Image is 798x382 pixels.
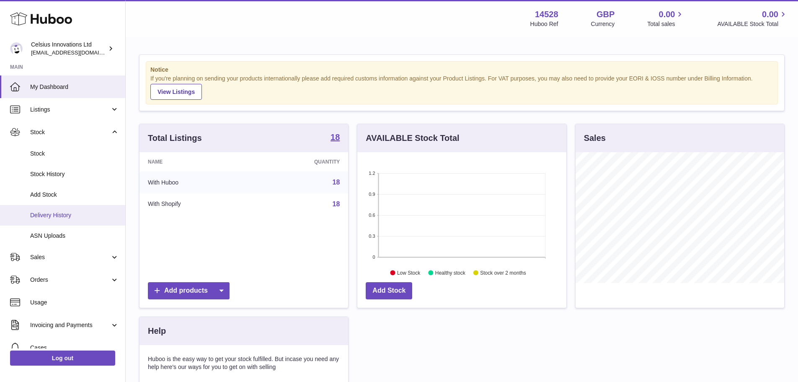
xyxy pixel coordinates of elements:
[333,179,340,186] a: 18
[148,325,166,337] h3: Help
[647,20,684,28] span: Total sales
[397,270,421,275] text: Low Stock
[30,191,119,199] span: Add Stock
[591,20,615,28] div: Currency
[369,213,375,218] text: 0.6
[659,9,675,20] span: 0.00
[762,9,778,20] span: 0.00
[535,9,558,20] strong: 14528
[30,150,119,158] span: Stock
[30,253,110,261] span: Sales
[31,49,123,56] span: [EMAIL_ADDRESS][DOMAIN_NAME]
[30,232,119,240] span: ASN Uploads
[150,66,773,74] strong: Notice
[584,133,606,144] h3: Sales
[366,282,412,299] a: Add Stock
[480,270,526,275] text: Stock over 2 months
[148,355,340,371] p: Huboo is the easy way to get your stock fulfilled. But incase you need any help here's our ways f...
[139,152,252,172] th: Name
[30,83,119,91] span: My Dashboard
[30,299,119,307] span: Usage
[717,20,788,28] span: AVAILABLE Stock Total
[435,270,466,275] text: Healthy stock
[30,106,110,114] span: Listings
[369,234,375,239] text: 0.3
[331,133,340,143] a: 18
[30,344,119,352] span: Cases
[597,9,615,20] strong: GBP
[530,20,558,28] div: Huboo Ref
[30,276,110,284] span: Orders
[373,255,375,260] text: 0
[148,282,230,299] a: Add products
[139,193,252,215] td: With Shopify
[333,200,340,208] a: 18
[150,75,773,100] div: If you're planning on sending your products internationally please add required customs informati...
[30,321,110,329] span: Invoicing and Payments
[252,152,349,172] th: Quantity
[30,128,110,136] span: Stock
[366,133,459,144] h3: AVAILABLE Stock Total
[369,171,375,176] text: 1.2
[30,170,119,178] span: Stock History
[148,133,202,144] h3: Total Listings
[331,133,340,141] strong: 18
[10,351,115,366] a: Log out
[369,192,375,197] text: 0.9
[31,41,106,57] div: Celsius Innovations Ltd
[647,9,684,28] a: 0.00 Total sales
[717,9,788,28] a: 0.00 AVAILABLE Stock Total
[10,42,23,55] img: internalAdmin-14528@internal.huboo.com
[30,211,119,219] span: Delivery History
[150,84,202,100] a: View Listings
[139,172,252,193] td: With Huboo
